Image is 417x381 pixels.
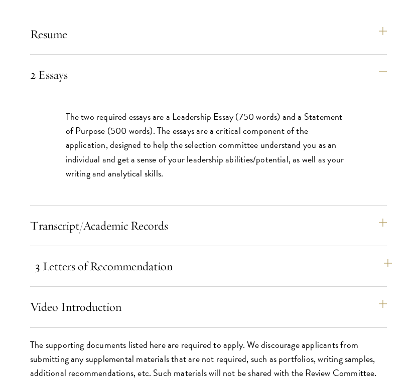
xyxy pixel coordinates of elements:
p: The supporting documents listed here are required to apply. We discourage applicants from submitt... [30,338,387,380]
button: Video Introduction [30,295,387,319]
button: 2 Essays [30,63,387,87]
p: The two required essays are a Leadership Essay (750 words) and a Statement of Purpose (500 words)... [66,110,352,180]
button: Transcript/Academic Records [30,214,387,238]
button: Resume [30,22,387,46]
button: 3 Letters of Recommendation [35,254,392,278]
